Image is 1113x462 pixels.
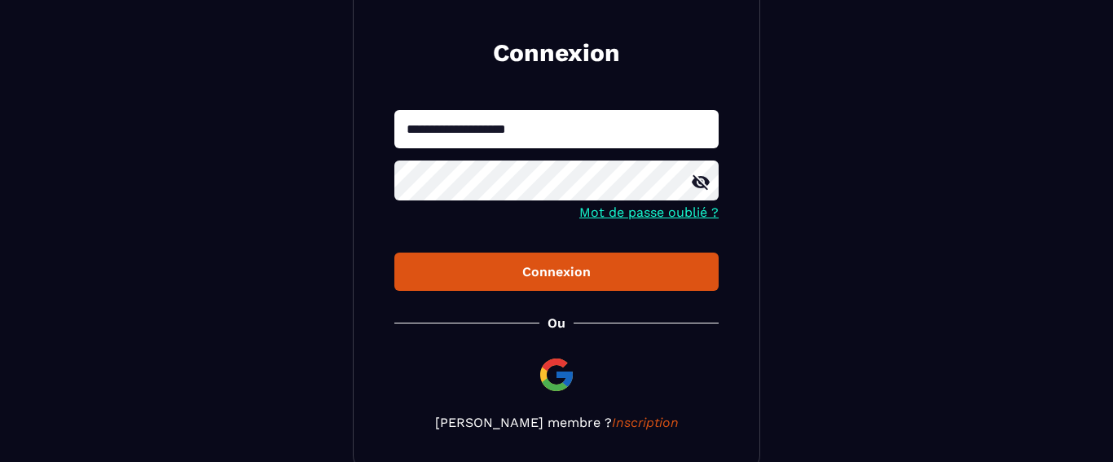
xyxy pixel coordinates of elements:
a: Mot de passe oublié ? [579,205,719,220]
p: [PERSON_NAME] membre ? [394,415,719,430]
a: Inscription [612,415,679,430]
button: Connexion [394,253,719,291]
h2: Connexion [414,37,699,69]
p: Ou [548,315,565,331]
img: google [537,355,576,394]
div: Connexion [407,264,706,279]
